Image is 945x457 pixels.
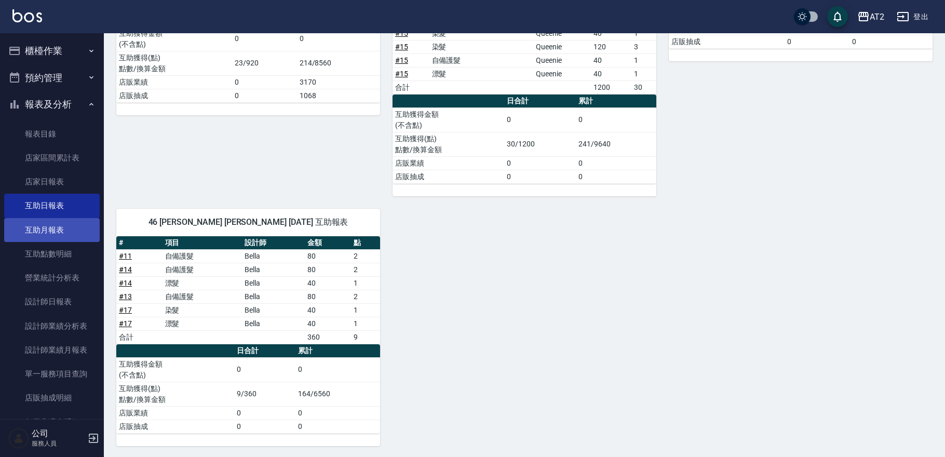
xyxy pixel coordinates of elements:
h5: 公司 [32,428,85,439]
td: 9/360 [234,382,295,406]
td: 0 [504,170,576,183]
td: 0 [504,156,576,170]
td: 40 [305,317,351,330]
td: 30/1200 [504,132,576,156]
th: 累計 [576,95,656,108]
a: #14 [119,265,132,274]
a: #15 [395,70,408,78]
table: a dense table [116,14,380,103]
td: 30 [631,80,656,94]
td: 241/9640 [576,132,656,156]
td: 0 [295,406,380,420]
td: 0 [504,107,576,132]
td: 店販抽成 [116,420,234,433]
td: 0 [576,156,656,170]
td: 120 [591,40,631,53]
a: #15 [395,29,408,37]
a: 互助月報表 [4,218,100,242]
a: 店家日報表 [4,170,100,194]
a: 營業統計分析表 [4,266,100,290]
td: 互助獲得金額 (不含點) [393,107,504,132]
a: 設計師業績分析表 [4,314,100,338]
td: Queenie [533,40,591,53]
td: 染髮 [163,303,242,317]
td: 1068 [297,89,380,102]
td: 互助獲得金額 (不含點) [116,357,234,382]
td: 0 [295,357,380,382]
a: #11 [119,252,132,260]
button: 登出 [893,7,933,26]
td: 互助獲得金額 (不含點) [116,26,232,51]
td: 漂髮 [163,317,242,330]
td: Bella [242,290,305,303]
td: 40 [591,67,631,80]
td: 0 [576,107,656,132]
th: 日合計 [504,95,576,108]
button: 預約管理 [4,64,100,91]
td: 店販抽成 [393,170,504,183]
a: 店家區間累計表 [4,146,100,170]
td: 互助獲得(點) 點數/換算金額 [116,382,234,406]
td: 0 [232,75,297,89]
td: 合計 [116,330,163,344]
td: 互助獲得(點) 點數/換算金額 [393,132,504,156]
td: Queenie [533,53,591,67]
a: #15 [395,56,408,64]
td: 23/920 [232,51,297,75]
td: 40 [591,26,631,40]
td: 3 [631,40,656,53]
th: # [116,236,163,250]
a: #17 [119,306,132,314]
button: save [827,6,848,27]
td: 1 [631,53,656,67]
button: 報表及分析 [4,91,100,118]
td: 自備護髮 [429,53,533,67]
td: 80 [305,290,351,303]
td: 合計 [393,80,429,94]
td: 店販業績 [116,75,232,89]
a: 互助日報表 [4,194,100,218]
div: AT2 [870,10,884,23]
td: 漂髮 [429,67,533,80]
a: #13 [119,292,132,301]
td: 1 [351,317,380,330]
td: Bella [242,303,305,317]
a: 每日非現金明細 [4,410,100,434]
td: 店販抽成 [116,89,232,102]
img: Person [8,428,29,449]
td: 80 [305,263,351,276]
a: #15 [395,43,408,51]
td: 214/8560 [297,51,380,75]
td: 9 [351,330,380,344]
td: 1 [351,303,380,317]
td: Bella [242,263,305,276]
td: 0 [234,406,295,420]
td: 0 [232,26,297,51]
td: 164/6560 [295,382,380,406]
td: 1 [631,26,656,40]
th: 金額 [305,236,351,250]
table: a dense table [116,236,380,344]
td: 自備護髮 [163,290,242,303]
td: 0 [234,357,295,382]
td: 自備護髮 [163,263,242,276]
td: 1 [631,67,656,80]
th: 累計 [295,344,380,358]
td: 360 [305,330,351,344]
th: 設計師 [242,236,305,250]
a: 設計師業績月報表 [4,338,100,362]
td: 2 [351,249,380,263]
td: 0 [576,170,656,183]
td: 0 [297,26,380,51]
td: Bella [242,317,305,330]
td: Queenie [533,67,591,80]
th: 項目 [163,236,242,250]
td: 40 [591,53,631,67]
a: 店販抽成明細 [4,386,100,410]
td: 1200 [591,80,631,94]
td: 80 [305,249,351,263]
img: Logo [12,9,42,22]
table: a dense table [393,95,656,184]
th: 點 [351,236,380,250]
span: 46 [PERSON_NAME] [PERSON_NAME] [DATE] 互助報表 [129,217,368,227]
